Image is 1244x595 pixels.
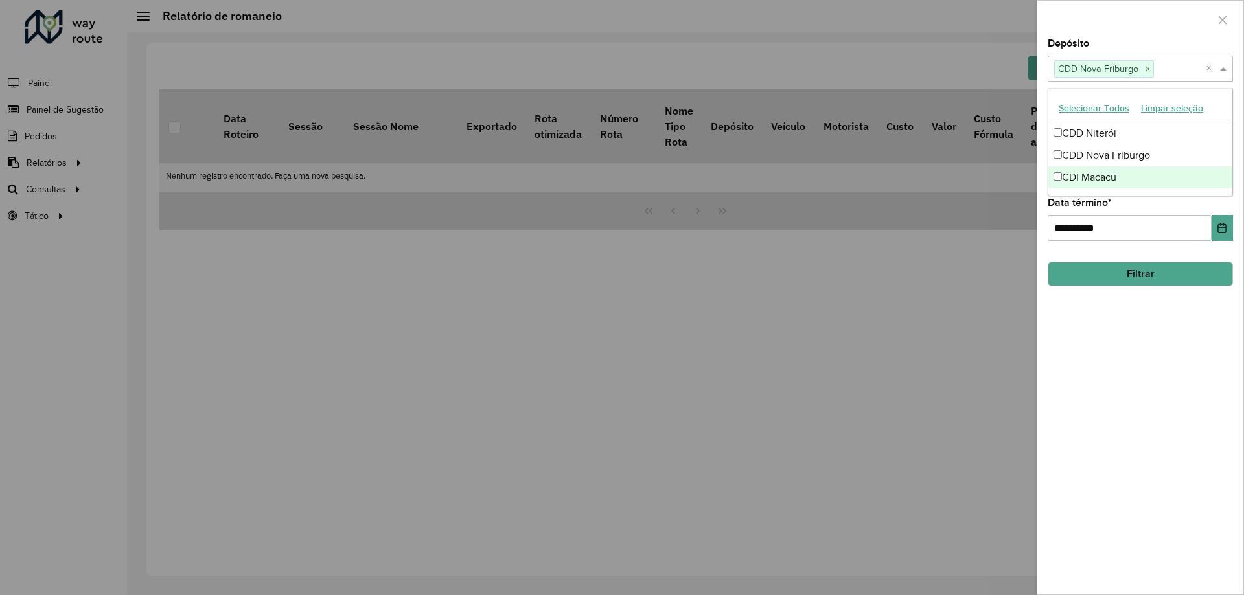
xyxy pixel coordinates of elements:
span: × [1142,62,1153,77]
button: Filtrar [1048,262,1233,286]
div: CDD Nova Friburgo [1048,144,1232,166]
ng-dropdown-panel: Options list [1048,88,1233,196]
div: CDI Macacu [1048,166,1232,188]
span: Clear all [1206,61,1217,76]
button: Choose Date [1212,215,1233,241]
span: CDD Nova Friburgo [1055,61,1142,76]
button: Selecionar Todos [1053,98,1135,118]
button: Limpar seleção [1135,98,1209,118]
div: CDD Niterói [1048,122,1232,144]
label: Data término [1048,195,1112,210]
label: Depósito [1048,36,1089,51]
